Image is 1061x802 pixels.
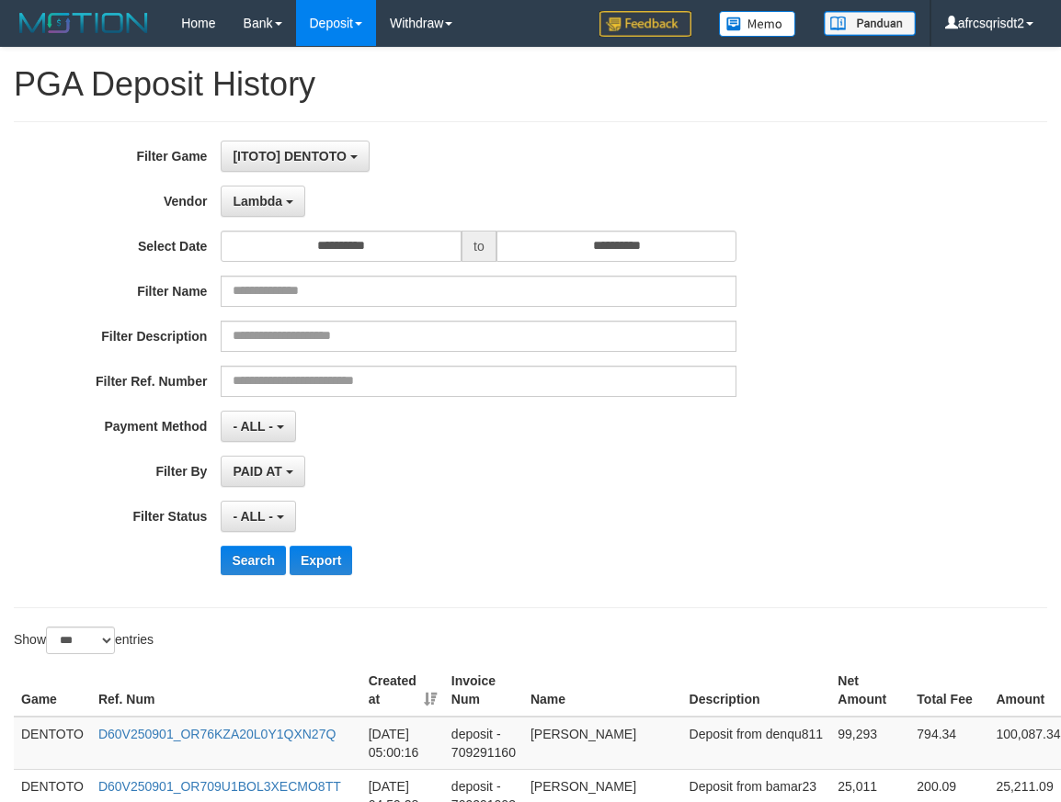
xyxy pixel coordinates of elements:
span: to [462,231,496,262]
td: 99,293 [830,717,909,770]
td: deposit - 709291160 [444,717,523,770]
td: [PERSON_NAME] [523,717,682,770]
span: [ITOTO] DENTOTO [233,149,346,164]
a: D60V250901_OR76KZA20L0Y1QXN27Q [98,727,336,741]
img: Button%20Memo.svg [719,11,796,37]
select: Showentries [46,627,115,654]
button: PAID AT [221,456,304,487]
th: Game [14,664,91,717]
td: 794.34 [909,717,988,770]
th: Net Amount [830,664,909,717]
img: panduan.png [824,11,916,36]
a: D60V250901_OR709U1BOL3XECMO8TT [98,779,341,794]
button: Search [221,546,286,575]
button: - ALL - [221,411,295,442]
img: MOTION_logo.png [14,9,154,37]
span: PAID AT [233,464,281,479]
td: [DATE] 05:00:16 [361,717,444,770]
span: - ALL - [233,419,273,434]
th: Total Fee [909,664,988,717]
h1: PGA Deposit History [14,66,1047,103]
button: Lambda [221,186,305,217]
th: Name [523,664,682,717]
span: - ALL - [233,509,273,524]
th: Ref. Num [91,664,361,717]
button: - ALL - [221,501,295,532]
img: Feedback.jpg [599,11,691,37]
th: Description [682,664,831,717]
span: Lambda [233,194,282,209]
th: Invoice Num [444,664,523,717]
td: Deposit from denqu811 [682,717,831,770]
label: Show entries [14,627,154,654]
td: DENTOTO [14,717,91,770]
th: Created at: activate to sort column ascending [361,664,444,717]
button: [ITOTO] DENTOTO [221,141,369,172]
button: Export [290,546,352,575]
